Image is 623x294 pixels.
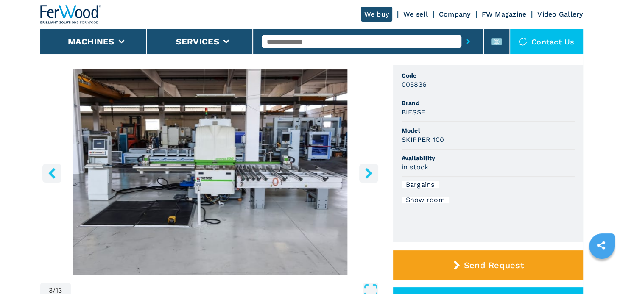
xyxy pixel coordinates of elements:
[393,250,583,280] button: Send Request
[402,126,575,135] span: Model
[464,260,524,270] span: Send Request
[510,29,583,54] div: Contact us
[402,107,426,117] h3: BIESSE
[402,80,427,89] h3: 005836
[519,37,527,46] img: Contact us
[176,36,219,47] button: Services
[53,287,56,294] span: /
[40,5,101,24] img: Ferwood
[359,164,378,183] button: right-button
[439,10,471,18] a: Company
[402,99,575,107] span: Brand
[590,235,612,256] a: sharethis
[402,135,444,144] h3: SKIPPER 100
[49,287,53,294] span: 3
[402,154,575,162] span: Availability
[402,162,429,172] h3: in stock
[40,69,380,275] div: Go to Slide 3
[68,36,115,47] button: Machines
[42,164,61,183] button: left-button
[403,10,428,18] a: We sell
[587,256,617,288] iframe: Chat
[461,32,475,51] button: submit-button
[361,7,393,22] a: We buy
[482,10,527,18] a: FW Magazine
[402,181,439,188] div: Bargains
[537,10,583,18] a: Video Gallery
[402,197,449,203] div: Show room
[56,287,62,294] span: 13
[402,71,575,80] span: Code
[40,69,380,275] img: CNC for Flexible Drilling BIESSE SKIPPER 100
